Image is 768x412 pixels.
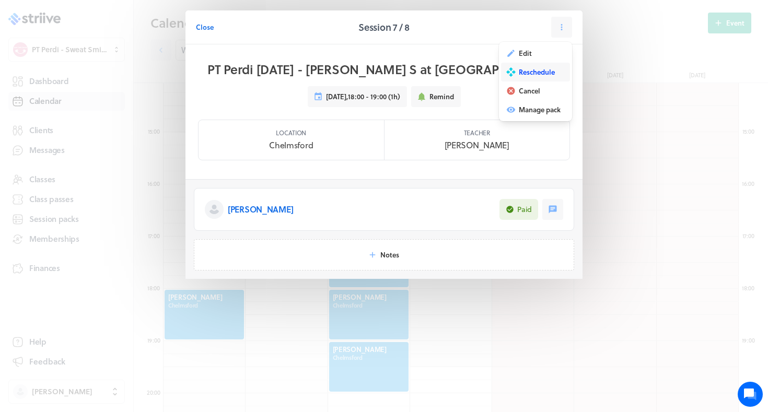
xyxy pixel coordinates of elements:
[501,44,570,63] button: Edit
[207,61,561,78] h1: PT Perdi [DATE] - [PERSON_NAME] S at [GEOGRAPHIC_DATA]
[429,92,454,101] span: Remind
[276,128,306,137] p: Location
[464,128,490,137] p: Teacher
[519,86,540,96] span: Cancel
[14,162,195,175] p: Find an answer quickly
[196,17,214,38] button: Close
[519,67,555,77] span: Reschedule
[501,63,570,81] button: Reschedule
[358,20,409,34] h2: Session 7 / 8
[517,204,532,215] div: Paid
[445,139,509,151] p: [PERSON_NAME]
[501,100,570,119] button: Manage pack
[738,382,763,407] iframe: gist-messenger-bubble-iframe
[67,128,125,136] span: New conversation
[411,86,461,107] button: Remind
[196,22,214,32] span: Close
[16,69,193,103] h2: We're here to help. Ask us anything!
[308,86,407,107] button: [DATE],18:00 - 19:00 (1h)
[16,51,193,67] h1: Hi [PERSON_NAME]
[519,49,532,58] span: Edit
[519,105,561,114] span: Manage pack
[501,81,570,100] button: Cancel
[30,180,187,201] input: Search articles
[228,203,293,216] p: [PERSON_NAME]
[194,239,574,270] button: Notes
[269,139,313,151] p: Chelmsford
[380,250,399,260] span: Notes
[16,122,193,143] button: New conversation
